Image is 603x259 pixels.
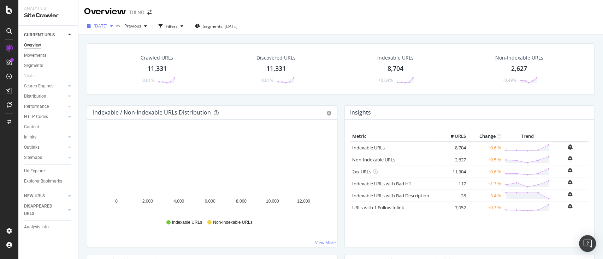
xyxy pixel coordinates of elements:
a: Inlinks [24,134,66,141]
div: Inlinks [24,134,36,141]
div: +0.49% [502,77,516,83]
div: +0.61% [140,77,154,83]
a: Indexable URLs with Bad Description [352,192,429,199]
svg: A chart. [93,131,327,213]
a: Performance [24,103,66,110]
span: 2025 Sep. 16th [94,23,107,29]
div: arrow-right-arrow-left [147,10,152,15]
div: bell-plus [568,168,573,173]
div: CURRENT URLS [24,31,55,39]
div: Filters [166,23,178,29]
div: Overview [24,42,41,49]
button: [DATE] [84,20,116,32]
a: Overview [24,42,73,49]
a: Non-Indexable URLs [352,156,395,163]
td: 8,704 [439,142,468,154]
text: 4,000 [173,199,184,204]
div: bell-plus [568,192,573,197]
button: Previous [122,20,150,32]
div: Performance [24,103,49,110]
div: bell-plus [568,204,573,209]
div: Sitemaps [24,154,42,161]
td: +1.7 % [468,178,503,190]
a: Url Explorer [24,167,73,175]
div: Overview [84,6,126,18]
div: SiteCrawler [24,12,72,20]
div: 2,627 [511,64,527,73]
a: Outlinks [24,144,66,151]
a: Segments [24,62,73,69]
div: +0.61% [259,77,273,83]
text: 12,000 [297,199,310,204]
span: Segments [203,23,223,29]
div: Crawled URLs [141,54,173,61]
td: 28 [439,190,468,202]
td: 7,052 [439,202,468,214]
a: DISAPPEARED URLS [24,203,66,217]
text: 2,000 [142,199,153,204]
div: bell-plus [568,156,573,161]
a: CURRENT URLS [24,31,66,39]
div: Movements [24,52,46,59]
div: HTTP Codes [24,113,48,121]
div: Indexable / Non-Indexable URLs Distribution [93,109,211,116]
div: Open Intercom Messenger [579,235,596,252]
span: Indexable URLs [172,220,202,226]
button: Segments[DATE] [192,20,240,32]
a: View More [315,240,336,246]
span: Non-Indexable URLs [213,220,252,226]
td: 11,304 [439,166,468,178]
a: Explorer Bookmarks [24,178,73,185]
div: Analysis Info [24,223,49,231]
div: Url Explorer [24,167,46,175]
div: Non-Indexable URLs [495,54,543,61]
a: Movements [24,52,73,59]
div: Explorer Bookmarks [24,178,62,185]
a: Distribution [24,93,66,100]
div: Analytics [24,6,72,12]
a: URLs with 1 Follow Inlink [352,204,404,211]
a: HTTP Codes [24,113,66,121]
div: bell-plus [568,144,573,150]
div: Discovered URLs [256,54,296,61]
td: +0.6 % [468,142,503,154]
text: 10,000 [266,199,279,204]
span: vs [116,23,122,29]
span: Previous [122,23,141,29]
div: NEW URLS [24,192,45,200]
text: 0 [115,199,118,204]
button: Filters [156,20,186,32]
td: +0.5 % [468,154,503,166]
th: Metric [350,131,439,142]
a: Indexable URLs with Bad H1 [352,180,411,187]
td: +0.6 % [468,166,503,178]
td: -3.4 % [468,190,503,202]
div: +0.64% [378,77,393,83]
div: TUI NO [129,9,144,16]
th: Change [468,131,503,142]
div: 11,331 [266,64,286,73]
text: 6,000 [205,199,215,204]
td: 117 [439,178,468,190]
div: [DATE] [225,23,237,29]
th: Trend [503,131,551,142]
div: Outlinks [24,144,40,151]
th: # URLS [439,131,468,142]
a: NEW URLS [24,192,66,200]
td: +0.7 % [468,202,503,214]
a: Indexable URLs [352,144,385,151]
a: Content [24,123,73,131]
a: 2xx URLs [352,168,371,175]
a: Visits [24,72,42,80]
div: Search Engines [24,82,53,90]
a: Analysis Info [24,223,73,231]
div: 11,331 [147,64,167,73]
div: Distribution [24,93,46,100]
div: bell-plus [568,180,573,185]
div: DISAPPEARED URLS [24,203,60,217]
text: 8,000 [236,199,247,204]
div: gear [326,111,331,116]
a: Sitemaps [24,154,66,161]
a: Search Engines [24,82,66,90]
